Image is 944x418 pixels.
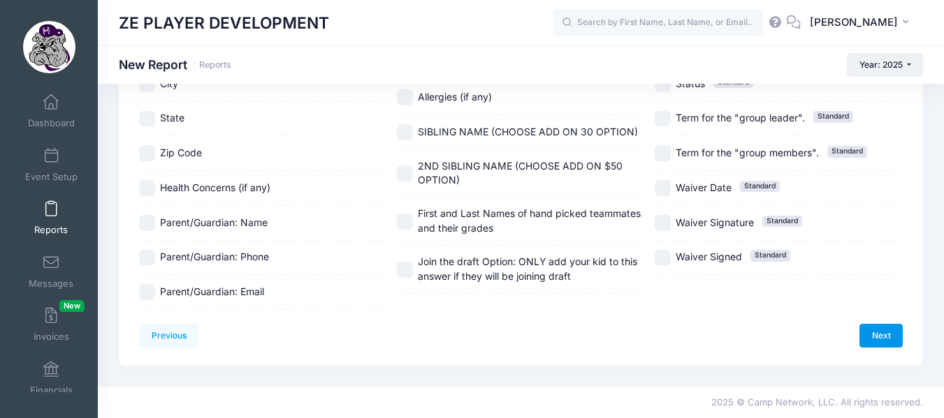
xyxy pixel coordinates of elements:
[859,59,903,70] span: Year: 2025
[160,181,270,193] span: Health Concerns (if any)
[160,251,269,262] span: Parent/Guardian: Phone
[847,53,923,77] button: Year: 2025
[18,247,85,296] a: Messages
[676,77,705,89] span: Status
[418,207,641,234] span: First and Last Names of hand picked teammates and their grades
[676,181,732,193] span: Waiver Date
[139,324,198,348] a: Previous
[397,262,413,278] input: Join the draft Option: ONLY add your kid to this answer if they will be joining draft
[18,140,85,189] a: Event Setup
[397,89,413,105] input: Allergies (if any)
[859,324,903,348] a: Next
[139,284,155,300] input: Parent/Guardian: Email
[810,15,898,30] span: [PERSON_NAME]
[801,7,923,39] button: [PERSON_NAME]
[34,225,68,237] span: Reports
[139,180,155,196] input: Health Concerns (if any)
[59,300,85,312] span: New
[119,7,329,39] h1: ZE PLAYER DEVELOPMENT
[676,147,819,158] span: Term for the "group members".
[397,124,413,140] input: SIBLING NAME (CHOOSE ADD ON 30 OPTION)
[29,278,73,290] span: Messages
[397,165,413,181] input: 2ND SIBLING NAME (CHOOSE ADD ON $50 OPTION)
[676,112,805,124] span: Term for the "group leader".
[139,215,155,231] input: Parent/Guardian: Name
[676,216,754,228] span: Waiver Signature
[750,250,790,261] span: Standard
[23,21,75,73] img: ZE PLAYER DEVELOPMENT
[711,396,923,408] span: 2025 © Camp Network, LLC. All rights reserved.
[25,171,78,183] span: Event Setup
[418,255,637,282] span: Join the draft Option: ONLY add your kid to this answer if they will be joining draft
[740,181,780,192] span: Standard
[655,145,671,161] input: Term for the "group members".Standard
[655,111,671,127] input: Term for the "group leader".Standard
[30,385,73,396] span: Financials
[18,193,85,242] a: Reports
[418,126,638,137] span: SIBLING NAME (CHOOSE ADD ON 30 OPTION)
[160,285,264,297] span: Parent/Guardian: Email
[655,180,671,196] input: Waiver DateStandard
[34,331,69,343] span: Invoices
[418,91,492,103] span: Allergies (if any)
[119,57,231,72] h1: New Report
[762,216,802,227] span: Standard
[18,300,85,349] a: InvoicesNew
[655,215,671,231] input: Waiver SignatureStandard
[18,354,85,403] a: Financials
[655,250,671,266] input: Waiver SignedStandard
[160,216,268,228] span: Parent/Guardian: Name
[553,9,763,37] input: Search by First Name, Last Name, or Email...
[139,145,155,161] input: Zip Code
[418,160,623,186] span: 2ND SIBLING NAME (CHOOSE ADD ON $50 OPTION)
[160,147,202,158] span: Zip Code
[199,60,231,70] a: Reports
[139,76,155,92] input: City
[655,76,671,92] input: StatusStandard
[676,251,742,262] span: Waiver Signed
[139,250,155,266] input: Parent/Guardian: Phone
[139,111,155,127] input: State
[397,214,413,230] input: First and Last Names of hand picked teammates and their grades
[18,87,85,135] a: Dashboard
[160,77,178,89] span: City
[827,146,867,157] span: Standard
[28,118,75,130] span: Dashboard
[813,111,853,122] span: Standard
[160,112,184,124] span: State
